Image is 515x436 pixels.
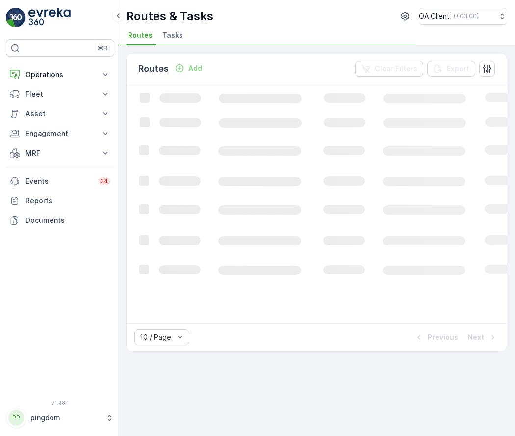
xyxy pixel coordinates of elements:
p: pingdom [30,413,101,423]
button: Previous [413,331,459,343]
div: PP [8,410,24,426]
button: Engagement [6,124,114,143]
p: QA Client [419,11,450,21]
p: Documents [26,216,110,225]
button: Asset [6,104,114,124]
p: Routes [138,62,169,76]
p: Clear Filters [375,64,417,74]
p: Next [468,332,484,342]
a: Reports [6,191,114,211]
span: Tasks [162,30,183,40]
button: QA Client(+03:00) [419,8,507,25]
p: Engagement [26,129,95,138]
p: Operations [26,70,95,80]
p: Reports [26,196,110,206]
button: Fleet [6,84,114,104]
button: MRF [6,143,114,163]
button: Add [171,62,206,74]
p: Routes & Tasks [126,8,213,24]
p: MRF [26,148,95,158]
p: ( +03:00 ) [454,12,479,20]
a: Documents [6,211,114,230]
a: Events34 [6,171,114,191]
button: PPpingdom [6,408,114,428]
img: logo_light-DOdMpM7g.png [28,8,71,27]
p: Asset [26,109,95,119]
p: Previous [428,332,458,342]
button: Export [427,61,475,77]
p: Fleet [26,89,95,99]
span: v 1.48.1 [6,400,114,406]
p: Export [447,64,469,74]
p: 34 [100,177,108,185]
p: ⌘B [98,44,107,52]
button: Operations [6,65,114,84]
button: Next [467,331,499,343]
p: Events [26,176,92,186]
p: Add [188,63,202,73]
img: logo [6,8,26,27]
span: Routes [128,30,153,40]
button: Clear Filters [355,61,423,77]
